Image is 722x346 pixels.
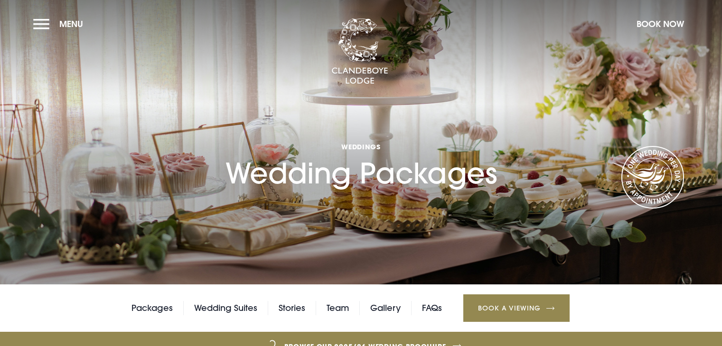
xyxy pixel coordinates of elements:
img: Clandeboye Lodge [331,18,388,85]
a: Stories [279,301,305,315]
span: Menu [59,18,83,29]
span: Weddings [225,142,497,151]
a: Wedding Suites [194,301,257,315]
a: Packages [131,301,173,315]
button: Book Now [632,14,689,34]
a: FAQs [422,301,442,315]
h1: Wedding Packages [225,99,497,190]
a: Gallery [370,301,401,315]
a: Book a Viewing [463,294,570,322]
a: Team [327,301,349,315]
button: Menu [33,14,88,34]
